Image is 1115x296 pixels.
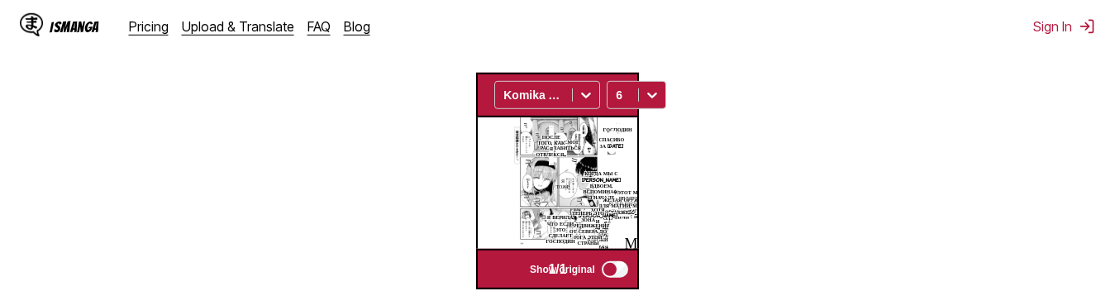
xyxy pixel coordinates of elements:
img: Sign out [1079,18,1095,35]
img: IsManga Logo [20,13,43,36]
a: Pricing [129,18,169,35]
p: ※Этот манга является вымышленным произведением. Она не имеет никакого отношения к реальным людям ... [605,186,659,252]
p: Теперь это зона передвижения от севера до юга этой страны [563,207,613,249]
p: Спасибо за [DATE] [596,133,628,151]
div: IsManga [50,19,99,35]
p: Я верила, что если это сделает господин [542,211,578,247]
p: Хотя [PERSON_NAME] и [PERSON_NAME] не так близки [575,203,621,246]
p: Когда мы с [PERSON_NAME] вдвоем, вспоминаю о начале [579,167,624,203]
a: IsManga LogoIsManga [20,13,129,40]
p: После того, как я отвлекся... [533,131,570,161]
a: FAQ [307,18,331,35]
span: Show original [530,264,595,275]
input: Show original [602,261,628,278]
a: Upload & Translate [182,18,294,35]
p: Я тоже [552,174,573,193]
p: Господин [599,123,635,136]
img: Manga Panel [512,117,603,249]
p: Желая оружие для магии, мы из [GEOGRAPHIC_DATA] в [GEOGRAPHIC_DATA], из [GEOGRAPHIC_DATA] города ... [595,193,654,254]
a: Blog [344,18,370,35]
button: Sign In [1033,18,1095,35]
